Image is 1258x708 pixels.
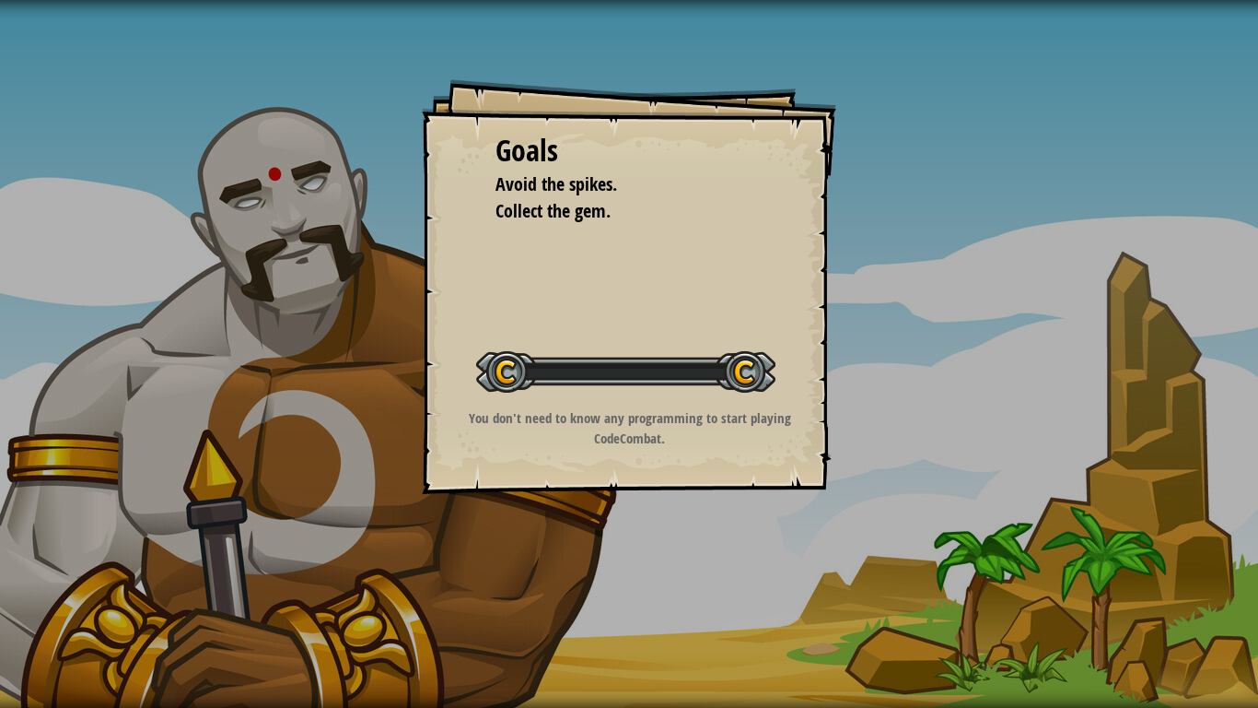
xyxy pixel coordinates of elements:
[472,198,758,225] li: Collect the gem.
[445,408,814,448] p: You don't need to know any programming to start playing CodeCombat.
[495,198,611,223] span: Collect the gem.
[495,130,763,172] div: Goals
[472,171,758,198] li: Avoid the spikes.
[495,171,617,196] span: Avoid the spikes.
